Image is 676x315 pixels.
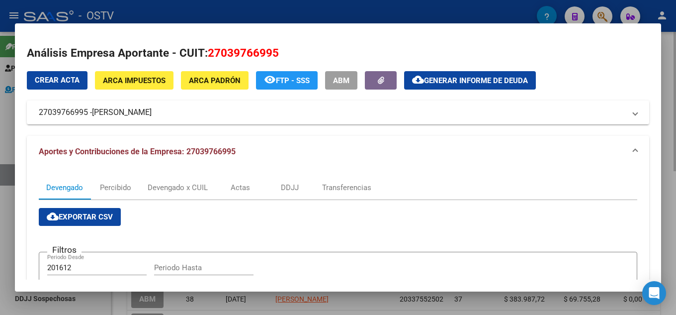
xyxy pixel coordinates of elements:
mat-icon: cloud_download [412,74,424,86]
button: Generar informe de deuda [404,71,536,90]
div: Devengado [46,182,83,193]
mat-icon: remove_red_eye [264,74,276,86]
span: FTP - SSS [276,76,310,85]
button: FTP - SSS [256,71,318,90]
span: 27039766995 [208,46,279,59]
button: ARCA Impuestos [95,71,173,90]
div: Transferencias [322,182,371,193]
span: Aportes y Contribuciones de la Empresa: 27039766995 [39,147,236,156]
span: ARCA Impuestos [103,76,166,85]
div: Devengado x CUIL [148,182,208,193]
mat-expansion-panel-header: 27039766995 -[PERSON_NAME] [27,101,649,124]
h2: Análisis Empresa Aportante - CUIT: [27,45,649,62]
span: Exportar CSV [47,212,113,221]
div: DDJJ [281,182,299,193]
button: ABM [325,71,357,90]
div: Open Intercom Messenger [642,281,666,305]
div: Actas [231,182,250,193]
button: Crear Acta [27,71,87,90]
h3: Filtros [47,244,82,255]
mat-expansion-panel-header: Aportes y Contribuciones de la Empresa: 27039766995 [27,136,649,168]
div: Percibido [100,182,131,193]
span: ARCA Padrón [189,76,241,85]
mat-icon: cloud_download [47,210,59,222]
span: Generar informe de deuda [424,76,528,85]
button: Exportar CSV [39,208,121,226]
span: ABM [333,76,349,85]
mat-panel-title: 27039766995 - [39,106,625,118]
span: [PERSON_NAME] [92,106,152,118]
span: Crear Acta [35,76,80,85]
button: ARCA Padrón [181,71,249,90]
